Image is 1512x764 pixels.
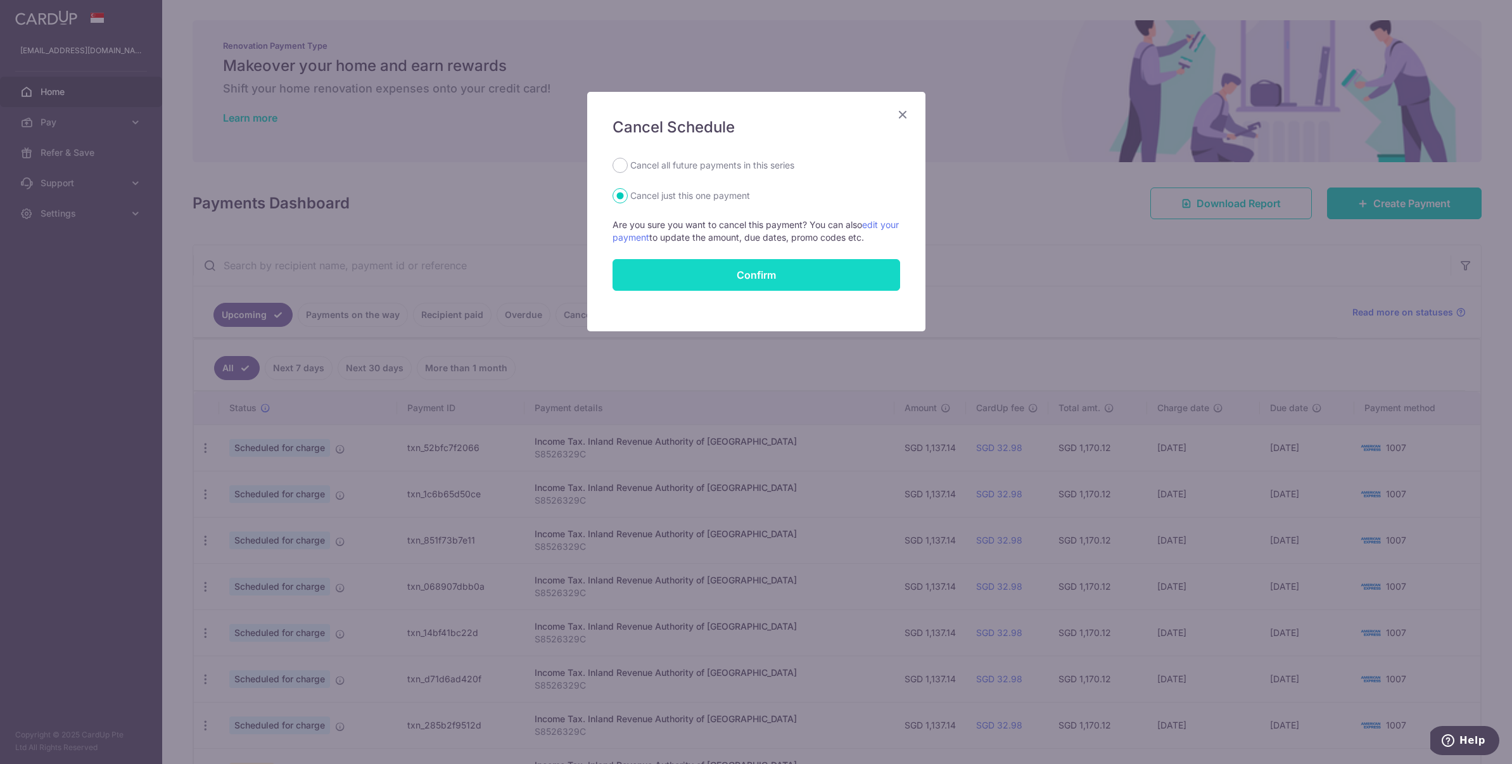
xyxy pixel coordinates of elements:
[1430,726,1499,758] iframe: Opens a widget where you can find more information
[630,158,794,173] label: Cancel all future payments in this series
[613,219,900,244] p: Are you sure you want to cancel this payment? You can also to update the amount, due dates, promo...
[613,259,900,291] input: Confirm
[630,188,750,203] label: Cancel just this one payment
[895,107,910,122] button: Close
[613,117,900,137] h5: Cancel Schedule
